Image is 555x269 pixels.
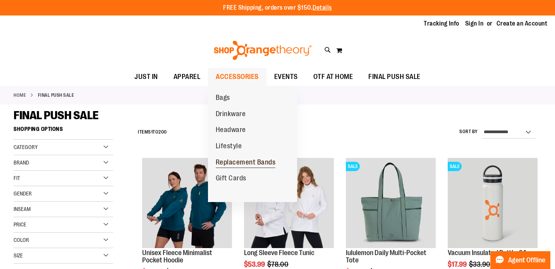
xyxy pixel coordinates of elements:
strong: FINAL PUSH SALE [38,92,74,99]
a: Vacuum Insulated Bottle 24 ozSALE [448,158,538,249]
span: FINAL PUSH SALE [14,109,99,122]
span: Inseam [14,206,31,212]
strong: Shopping Options [14,122,113,140]
span: OTF AT HOME [313,68,353,86]
a: Unisex Fleece Minimalist Pocket Hoodie [142,249,212,264]
p: FREE Shipping, orders over $150. [223,3,332,12]
span: SALE [448,162,462,171]
img: Shop Orangetheory [213,41,313,60]
button: Agent Offline [490,251,550,269]
a: Long Sleeve Fleece Tunic [244,249,314,257]
span: Headware [216,126,246,135]
span: Size [14,252,23,259]
a: lululemon Daily Multi-Pocket ToteSALE [346,158,436,249]
a: Details [313,4,332,11]
a: Create an Account [497,19,548,28]
span: Gift Cards [216,174,246,184]
span: $53.99 [244,260,266,268]
span: Gender [14,190,32,197]
img: Product image for Fleece Long Sleeve [244,158,334,248]
a: Home [14,92,26,99]
img: Vacuum Insulated Bottle 24 oz [448,158,538,248]
span: Bags [216,94,230,103]
img: Unisex Fleece Minimalist Pocket Hoodie [142,158,232,248]
span: Lifestyle [216,142,242,152]
span: EVENTS [274,68,298,86]
img: lululemon Daily Multi-Pocket Tote [346,158,436,248]
span: 1 [151,129,153,135]
span: FINAL PUSH SALE [368,68,421,86]
span: 200 [158,129,167,135]
a: Tracking Info [424,19,459,28]
h2: Items to [138,126,167,138]
span: JUST IN [134,68,158,86]
span: SALE [346,162,360,171]
span: $17.99 [448,260,468,268]
span: Category [14,144,38,150]
span: Drinkware [216,110,246,120]
span: Color [14,237,29,243]
a: Sign In [465,19,484,28]
span: Fit [14,175,20,181]
span: $78.00 [267,260,290,268]
span: APPAREL [174,68,201,86]
a: Product image for Fleece Long SleeveSALE [244,158,334,249]
span: Agent Offline [508,257,545,264]
span: Price [14,221,26,228]
label: Sort By [459,129,478,135]
a: Unisex Fleece Minimalist Pocket Hoodie [142,158,232,249]
span: Replacement Bands [216,158,276,168]
span: ACCESSORIES [216,68,259,86]
span: $33.90 [469,260,491,268]
span: Brand [14,159,29,166]
a: Vacuum Insulated Bottle 24 oz [448,249,534,257]
a: lululemon Daily Multi-Pocket Tote [346,249,426,264]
